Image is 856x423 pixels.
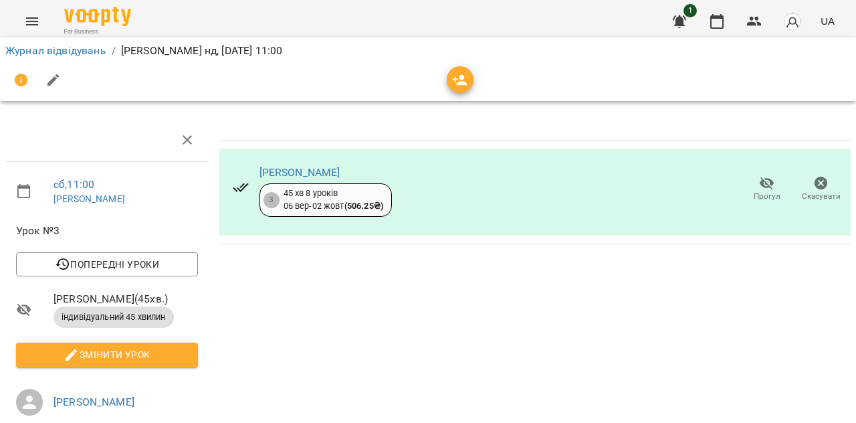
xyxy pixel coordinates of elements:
nav: breadcrumb [5,43,851,59]
span: Прогул [754,191,780,202]
a: сб , 11:00 [53,178,94,191]
button: Попередні уроки [16,252,198,276]
a: [PERSON_NAME] [53,396,134,408]
span: For Business [64,27,131,36]
span: Скасувати [802,191,841,202]
div: 3 [263,192,280,208]
button: UA [815,9,840,33]
span: Урок №3 [16,223,198,239]
button: Змінити урок [16,343,198,367]
span: Змінити урок [27,347,187,363]
a: [PERSON_NAME] [53,193,125,204]
img: avatar_s.png [783,12,802,31]
a: Журнал відвідувань [5,44,106,57]
li: / [112,43,116,59]
span: Попередні уроки [27,256,187,272]
button: Прогул [740,171,794,208]
b: ( 506.25 ₴ ) [344,201,383,211]
span: 1 [683,4,697,17]
img: Voopty Logo [64,7,131,26]
span: індивідуальний 45 хвилин [53,311,174,323]
button: Скасувати [794,171,848,208]
button: Menu [16,5,48,37]
span: UA [821,14,835,28]
div: 45 хв 8 уроків 06 вер - 02 жовт [284,187,383,212]
span: [PERSON_NAME] ( 45 хв. ) [53,291,198,307]
a: [PERSON_NAME] [259,166,340,179]
p: [PERSON_NAME] нд, [DATE] 11:00 [121,43,282,59]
